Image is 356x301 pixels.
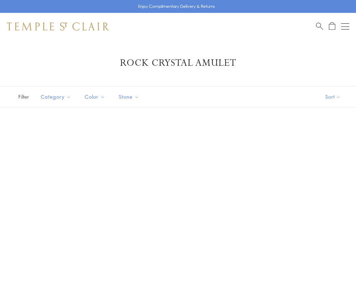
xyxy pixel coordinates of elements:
[36,89,76,104] button: Category
[310,86,356,107] button: Show sort by
[80,89,110,104] button: Color
[114,89,144,104] button: Stone
[81,93,110,101] span: Color
[7,22,109,31] img: Temple St. Clair
[115,93,144,101] span: Stone
[341,22,349,31] button: Open navigation
[329,22,335,31] a: Open Shopping Bag
[316,22,323,31] a: Search
[17,57,339,69] h1: Rock Crystal Amulet
[37,93,76,101] span: Category
[138,3,215,10] p: Enjoy Complimentary Delivery & Returns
